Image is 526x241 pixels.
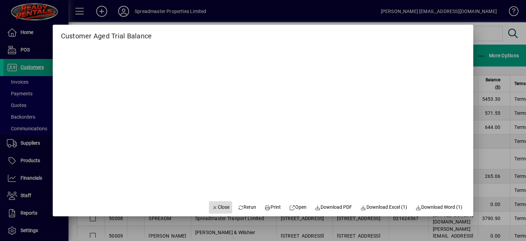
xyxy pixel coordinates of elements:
[209,201,232,214] button: Close
[238,204,256,211] span: Rerun
[212,204,229,211] span: Close
[265,204,281,211] span: Print
[262,201,284,214] button: Print
[312,201,355,214] a: Download PDF
[315,204,352,211] span: Download PDF
[53,25,160,41] h2: Customer Aged Trial Balance
[286,201,309,214] a: Open
[415,204,463,211] span: Download Word (1)
[289,204,306,211] span: Open
[413,201,465,214] button: Download Word (1)
[358,201,410,214] button: Download Excel (1)
[360,204,407,211] span: Download Excel (1)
